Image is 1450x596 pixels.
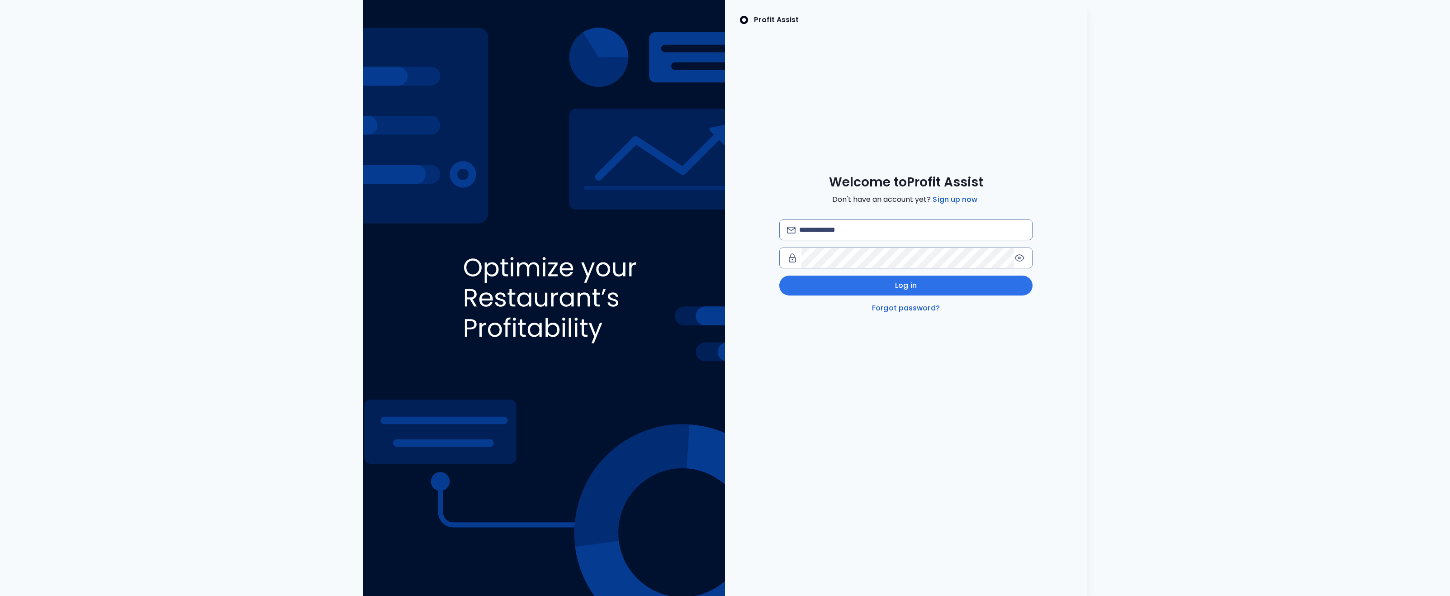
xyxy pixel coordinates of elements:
[931,194,979,205] a: Sign up now
[832,194,979,205] span: Don't have an account yet?
[870,303,942,314] a: Forgot password?
[779,276,1033,296] button: Log in
[754,14,799,25] p: Profit Assist
[895,280,917,291] span: Log in
[787,227,796,234] img: email
[739,14,749,25] img: SpotOn Logo
[829,174,983,191] span: Welcome to Profit Assist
